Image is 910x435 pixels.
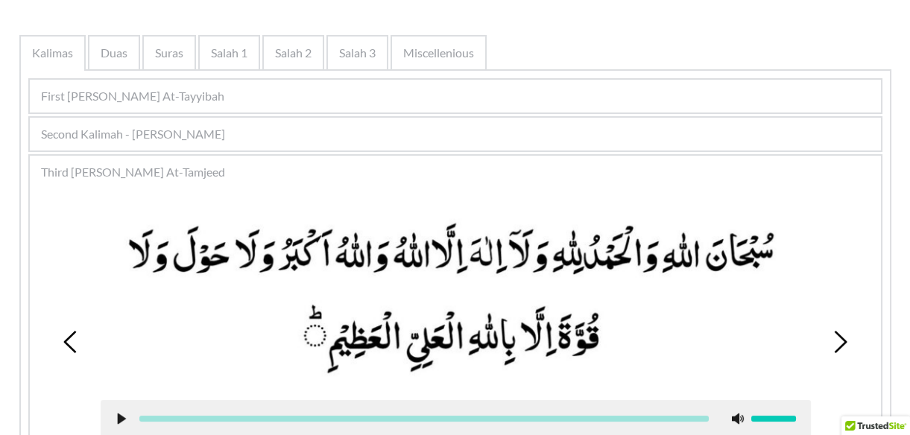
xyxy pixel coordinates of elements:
span: Second Kalimah - [PERSON_NAME] [41,125,225,143]
span: Kalimas [32,44,73,62]
span: Salah 3 [339,44,376,62]
span: Suras [155,44,183,62]
span: First [PERSON_NAME] At-Tayyibah [41,87,224,105]
span: Miscellenious [403,44,474,62]
span: Duas [101,44,127,62]
span: Salah 1 [211,44,247,62]
span: Third [PERSON_NAME] At-Tamjeed [41,163,225,181]
span: Salah 2 [275,44,312,62]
